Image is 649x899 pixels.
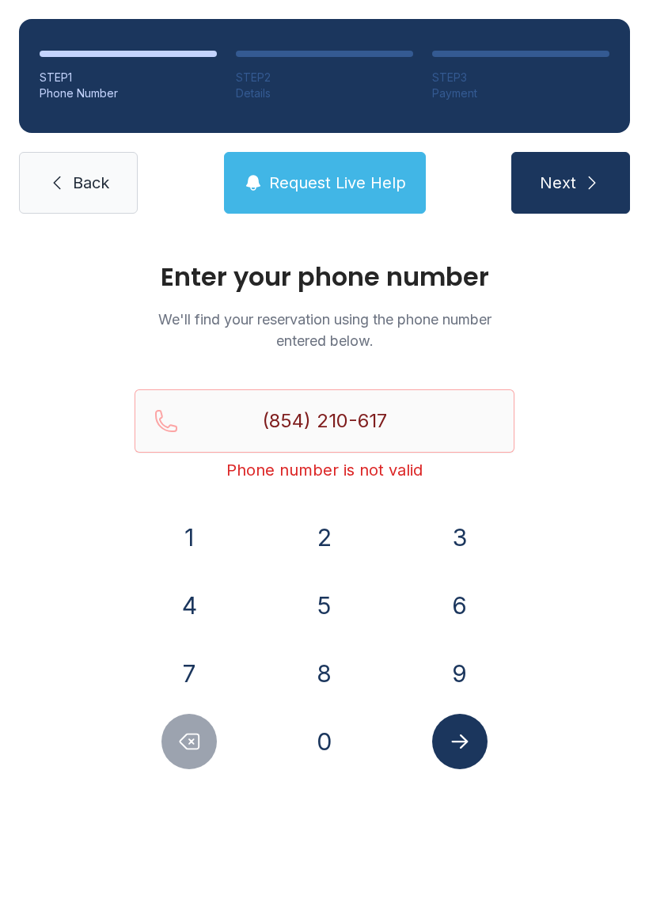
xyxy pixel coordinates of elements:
button: Delete number [161,714,217,769]
div: Phone number is not valid [135,459,514,481]
button: 1 [161,510,217,565]
button: 6 [432,578,488,633]
div: Payment [432,85,609,101]
div: STEP 2 [236,70,413,85]
div: Details [236,85,413,101]
button: 9 [432,646,488,701]
button: 5 [297,578,352,633]
button: 3 [432,510,488,565]
span: Back [73,172,109,194]
button: 4 [161,578,217,633]
h1: Enter your phone number [135,264,514,290]
span: Next [540,172,576,194]
button: 0 [297,714,352,769]
p: We'll find your reservation using the phone number entered below. [135,309,514,351]
input: Reservation phone number [135,389,514,453]
span: Request Live Help [269,172,406,194]
div: STEP 3 [432,70,609,85]
button: 8 [297,646,352,701]
button: 7 [161,646,217,701]
div: STEP 1 [40,70,217,85]
button: Submit lookup form [432,714,488,769]
button: 2 [297,510,352,565]
div: Phone Number [40,85,217,101]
